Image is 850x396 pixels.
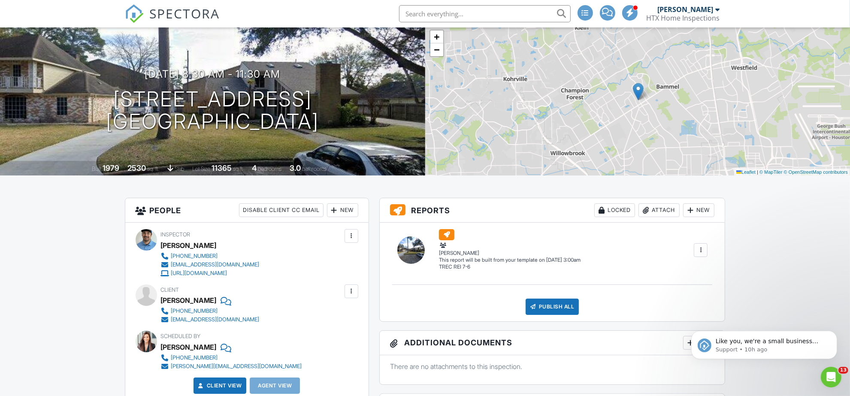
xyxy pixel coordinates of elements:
div: 4 [252,163,257,172]
img: Marker [633,83,644,100]
span: sq.ft. [233,166,244,172]
a: SPECTORA [125,12,220,30]
div: [PHONE_NUMBER] [171,253,218,260]
div: [PERSON_NAME] [658,5,714,14]
div: [PERSON_NAME] [161,239,217,252]
span: Built [92,166,101,172]
span: Lot Size [192,166,210,172]
div: This report will be built from your template on [DATE] 3:00am [439,257,581,263]
div: [URL][DOMAIN_NAME] [171,270,227,277]
h3: [DATE] 8:30 am - 11:30 am [145,68,280,80]
h3: Reports [380,198,725,223]
div: [PHONE_NUMBER] [171,308,218,314]
a: © OpenStreetMap contributors [784,169,848,175]
div: Locked [594,203,635,217]
div: Publish All [526,299,579,315]
a: Zoom in [430,30,443,43]
a: Client View [197,381,242,390]
span: Scheduled By [161,333,201,339]
a: [PHONE_NUMBER] [161,354,302,362]
input: Search everything... [399,5,571,22]
a: [PERSON_NAME][EMAIL_ADDRESS][DOMAIN_NAME] [161,362,302,371]
img: The Best Home Inspection Software - Spectora [125,4,144,23]
div: Disable Client CC Email [239,203,324,217]
div: New [327,203,358,217]
iframe: Intercom live chat [821,367,841,387]
div: 2530 [127,163,146,172]
div: HTX Home Inspections [647,14,720,22]
a: © MapTiler [759,169,783,175]
div: [EMAIL_ADDRESS][DOMAIN_NAME] [171,316,260,323]
div: 3.0 [290,163,301,172]
iframe: Intercom notifications message [678,313,850,373]
span: bedrooms [258,166,281,172]
span: sq. ft. [147,166,159,172]
span: Inspector [161,231,191,238]
div: [EMAIL_ADDRESS][DOMAIN_NAME] [171,261,260,268]
span: + [434,31,439,42]
a: Zoom out [430,43,443,56]
a: [EMAIL_ADDRESS][DOMAIN_NAME] [161,260,260,269]
a: Leaflet [736,169,756,175]
span: SPECTORA [150,4,220,22]
h3: People [125,198,369,223]
span: slab [175,166,184,172]
div: 11365 [212,163,232,172]
a: [URL][DOMAIN_NAME] [161,269,260,278]
span: − [434,44,439,55]
span: | [757,169,758,175]
a: [EMAIL_ADDRESS][DOMAIN_NAME] [161,315,260,324]
div: [PERSON_NAME][EMAIL_ADDRESS][DOMAIN_NAME] [171,363,302,370]
div: New [683,203,714,217]
span: 13 [838,367,848,374]
div: 1979 [103,163,119,172]
span: bathrooms [302,166,327,172]
h3: Additional Documents [380,331,725,355]
div: Attach [638,203,680,217]
div: [PERSON_NAME] [161,341,217,354]
p: There are no attachments to this inspection. [390,362,715,371]
span: Client [161,287,179,293]
a: [PHONE_NUMBER] [161,252,260,260]
a: [PHONE_NUMBER] [161,307,260,315]
div: TREC REI 7-6 [439,263,581,271]
h1: [STREET_ADDRESS] [GEOGRAPHIC_DATA] [106,88,319,133]
div: [PERSON_NAME] [439,241,581,257]
div: [PERSON_NAME] [161,294,217,307]
div: [PHONE_NUMBER] [171,354,218,361]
